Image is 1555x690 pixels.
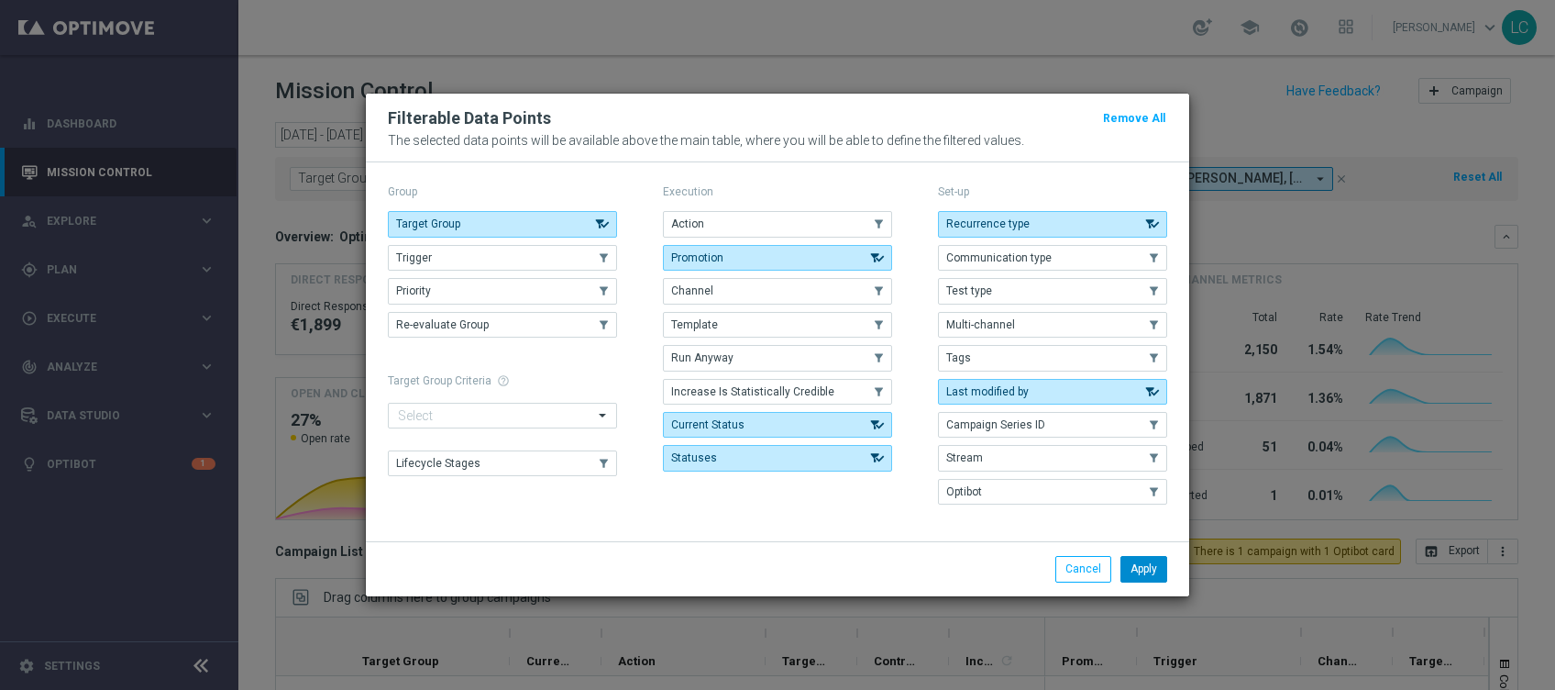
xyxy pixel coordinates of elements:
[938,379,1167,405] button: Last modified by
[671,351,733,364] span: Run Anyway
[938,479,1167,505] button: Optibot
[671,284,713,297] span: Channel
[938,211,1167,237] button: Recurrence type
[1120,556,1167,582] button: Apply
[671,418,744,431] span: Current Status
[663,412,892,438] button: Current Status
[938,278,1167,304] button: Test type
[946,251,1052,264] span: Communication type
[671,451,717,464] span: Statuses
[946,217,1030,230] span: Recurrence type
[946,284,992,297] span: Test type
[946,385,1029,398] span: Last modified by
[388,245,617,271] button: Trigger
[938,345,1167,371] button: Tags
[946,451,983,464] span: Stream
[671,385,834,398] span: Increase Is Statistically Credible
[663,245,892,271] button: Promotion
[663,445,892,471] button: Statuses
[938,312,1167,338] button: Multi-channel
[388,374,617,387] h1: Target Group Criteria
[663,379,892,405] button: Increase Is Statistically Credible
[938,245,1167,271] button: Communication type
[388,278,617,304] button: Priority
[663,278,892,304] button: Channel
[388,312,617,338] button: Re-evaluate Group
[388,451,617,476] button: Lifecycle Stages
[671,318,718,331] span: Template
[396,318,489,331] span: Re-evaluate Group
[663,312,892,338] button: Template
[946,485,982,498] span: Optibot
[396,217,460,230] span: Target Group
[663,211,892,237] button: Action
[396,251,432,264] span: Trigger
[388,211,617,237] button: Target Group
[946,351,971,364] span: Tags
[1101,108,1167,128] button: Remove All
[938,445,1167,471] button: Stream
[671,251,723,264] span: Promotion
[388,107,551,129] h2: Filterable Data Points
[497,374,510,387] span: help_outline
[1055,556,1111,582] button: Cancel
[938,184,1167,199] p: Set-up
[396,457,480,470] span: Lifecycle Stages
[663,184,892,199] p: Execution
[946,418,1045,431] span: Campaign Series ID
[388,184,617,199] p: Group
[396,284,431,297] span: Priority
[671,217,704,230] span: Action
[663,345,892,371] button: Run Anyway
[388,133,1167,148] p: The selected data points will be available above the main table, where you will be able to define...
[938,412,1167,438] button: Campaign Series ID
[946,318,1015,331] span: Multi-channel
